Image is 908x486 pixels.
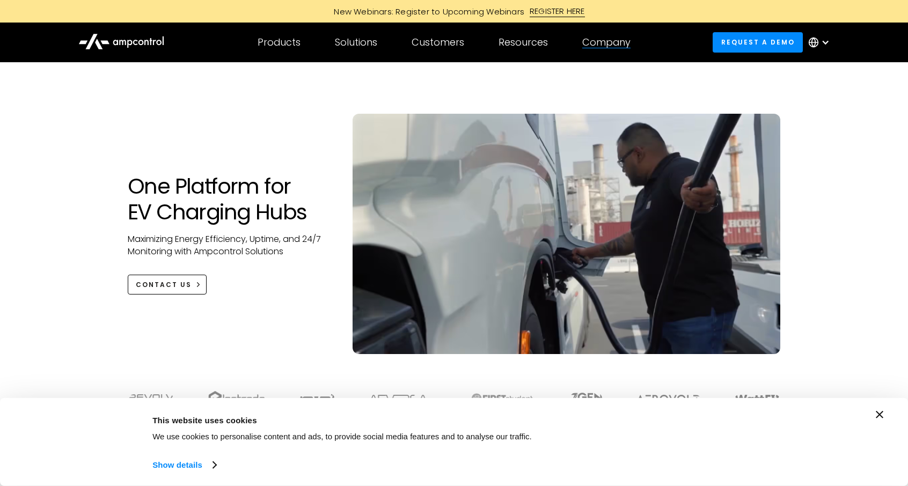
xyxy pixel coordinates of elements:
div: Resources [499,36,548,48]
div: Customers [412,36,464,48]
img: Aerovolt Logo [636,395,700,403]
div: REGISTER HERE [530,5,585,17]
div: Products [258,36,301,48]
img: WattEV logo [735,395,780,403]
a: Show details [152,457,216,473]
div: This website uses cookies [152,414,678,426]
a: Request a demo [713,32,803,52]
div: Company [582,36,631,48]
div: New Webinars: Register to Upcoming Webinars [323,6,530,17]
a: CONTACT US [128,275,207,294]
span: We use cookies to personalise content and ads, to provide social media features and to analyse ou... [152,432,532,441]
button: Okay [702,411,856,442]
img: electrada logo [208,391,265,406]
div: CONTACT US [136,280,192,290]
h1: One Platform for EV Charging Hubs [128,173,331,225]
div: Solutions [335,36,377,48]
a: New Webinars: Register to Upcoming WebinarsREGISTER HERE [213,5,695,17]
button: Close banner [876,411,883,418]
p: Maximizing Energy Efficiency, Uptime, and 24/7 Monitoring with Ampcontrol Solutions [128,233,331,257]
